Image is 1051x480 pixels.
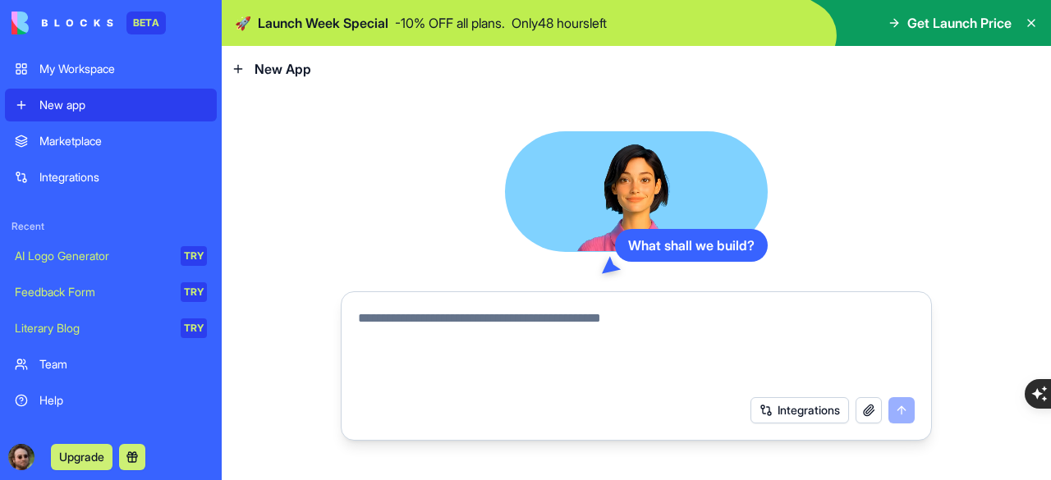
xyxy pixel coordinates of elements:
p: Only 48 hours left [512,13,607,33]
span: 🚀 [235,13,251,33]
img: logo [11,11,113,34]
div: Literary Blog [15,320,169,336]
span: Get Launch Price [907,13,1012,33]
img: ACg8ocLOzJOMfx9isZ1m78W96V-9B_-F0ZO2mgTmhXa4GGAzbULkhUdz=s96-c [8,444,34,470]
div: Marketplace [39,133,207,149]
a: Literary BlogTRY [5,312,217,345]
a: Feedback FormTRY [5,276,217,309]
a: BETA [11,11,166,34]
div: BETA [126,11,166,34]
button: Upgrade [51,444,112,470]
div: TRY [181,246,207,266]
a: AI Logo GeneratorTRY [5,240,217,272]
div: Feedback Form [15,284,169,300]
button: Integrations [750,397,849,423]
div: What shall we build? [615,229,768,262]
a: Integrations [5,161,217,194]
span: New App [255,59,311,79]
a: Upgrade [51,448,112,464]
div: Team [39,356,207,373]
div: Integrations [39,169,207,185]
a: Give feedback [5,420,217,453]
div: TRY [181,318,207,338]
a: Team [5,348,217,381]
div: My Workspace [39,61,207,77]
a: My Workspace [5,53,217,85]
span: Launch Week Special [258,13,388,33]
a: Marketplace [5,125,217,158]
div: TRY [181,282,207,302]
div: Help [39,392,207,409]
div: AI Logo Generator [15,248,169,264]
span: Recent [5,220,217,233]
div: New app [39,97,207,113]
p: - 10 % OFF all plans. [395,13,505,33]
a: Help [5,384,217,417]
a: New app [5,89,217,121]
